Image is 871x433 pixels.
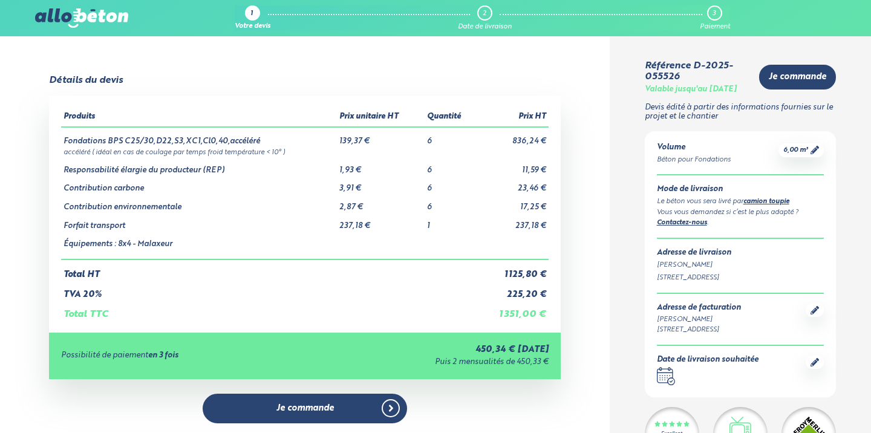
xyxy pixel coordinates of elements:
[478,175,549,194] td: 23,46 €
[308,358,549,367] div: Puis 2 mensualités de 450,33 €
[657,143,731,152] div: Volume
[49,75,123,86] div: Détails du devis
[61,108,337,127] th: Produits
[308,345,549,355] div: 450,34 € [DATE]
[61,175,337,194] td: Contribution carbone
[657,197,824,207] div: Le béton vous sera livré par
[478,280,549,300] td: 225,20 €
[478,108,549,127] th: Prix HT
[425,127,478,146] td: 6
[769,72,826,82] span: Je commande
[657,185,824,194] div: Mode de livraison
[713,10,716,18] div: 3
[203,394,408,423] a: Je commande
[425,194,478,212] td: 6
[61,212,337,231] td: Forfait transport
[61,280,478,300] td: TVA 20%
[61,230,337,259] td: Équipements : 8x4 - Malaxeur
[478,194,549,212] td: 17,25 €
[337,194,425,212] td: 2,87 €
[276,403,334,414] span: Je commande
[337,127,425,146] td: 139,37 €
[61,127,337,146] td: Fondations BPS C25/30,D22,S3,XC1,Cl0,40,accéléré
[425,108,478,127] th: Quantité
[61,259,478,280] td: Total HT
[478,127,549,146] td: 836,24 €
[657,356,758,365] div: Date de livraison souhaitée
[235,5,270,31] a: 1 Votre devis
[478,212,549,231] td: 237,18 €
[700,5,730,31] a: 3 Paiement
[425,157,478,175] td: 6
[657,260,824,270] div: [PERSON_NAME]
[61,146,549,157] td: accéléré ( idéal en cas de coulage par temps froid température < 10° )
[645,85,737,94] div: Valable jusqu'au [DATE]
[458,5,512,31] a: 2 Date de livraison
[657,314,741,325] div: [PERSON_NAME]
[61,299,478,320] td: Total TTC
[657,220,707,226] a: Contactez-nous
[148,351,178,359] strong: en 3 fois
[250,10,253,18] div: 1
[657,249,824,258] div: Adresse de livraison
[657,273,824,283] div: [STREET_ADDRESS]
[645,60,750,83] div: Référence D-2025-055526
[478,299,549,320] td: 1 351,00 €
[743,198,789,205] a: camion toupie
[645,103,837,121] p: Devis édité à partir des informations fournies sur le projet et le chantier
[337,108,425,127] th: Prix unitaire HT
[337,212,425,231] td: 237,18 €
[483,10,486,18] div: 2
[61,157,337,175] td: Responsabilité élargie du producteur (REP)
[657,325,741,335] div: [STREET_ADDRESS]
[657,155,731,165] div: Béton pour Fondations
[337,175,425,194] td: 3,91 €
[61,351,309,360] div: Possibilité de paiement
[657,207,824,229] div: Vous vous demandez si c’est le plus adapté ? .
[458,23,512,31] div: Date de livraison
[700,23,730,31] div: Paiement
[763,386,858,420] iframe: Help widget launcher
[337,157,425,175] td: 1,93 €
[425,212,478,231] td: 1
[235,23,270,31] div: Votre devis
[61,194,337,212] td: Contribution environnementale
[35,8,128,28] img: allobéton
[425,175,478,194] td: 6
[657,304,741,313] div: Adresse de facturation
[478,157,549,175] td: 11,59 €
[478,259,549,280] td: 1 125,80 €
[759,65,836,90] a: Je commande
